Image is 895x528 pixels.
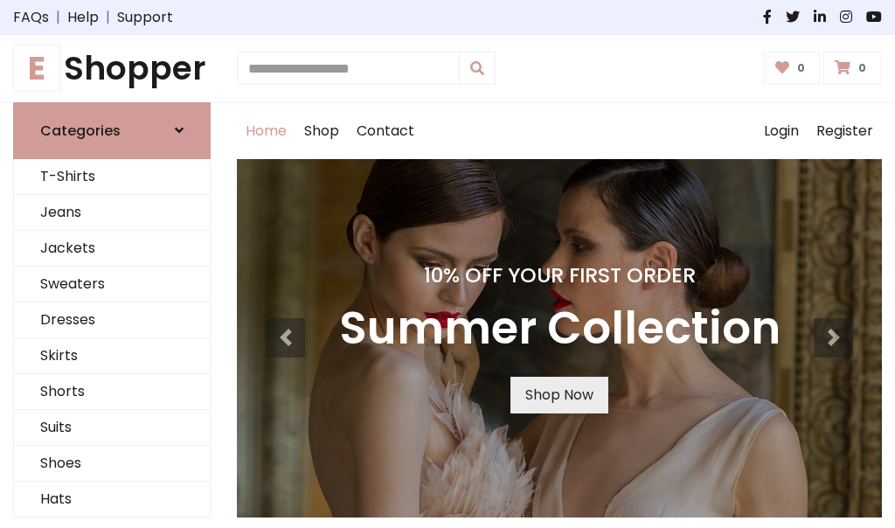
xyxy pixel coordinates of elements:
[67,7,99,28] a: Help
[510,377,608,413] a: Shop Now
[793,60,809,76] span: 0
[14,159,210,195] a: T-Shirts
[13,49,211,88] a: EShopper
[14,267,210,302] a: Sweaters
[237,103,295,159] a: Home
[13,45,60,92] span: E
[764,52,821,85] a: 0
[14,231,210,267] a: Jackets
[755,103,808,159] a: Login
[99,7,117,28] span: |
[295,103,348,159] a: Shop
[14,446,210,482] a: Shoes
[823,52,882,85] a: 0
[14,482,210,518] a: Hats
[13,102,211,159] a: Categories
[14,374,210,410] a: Shorts
[14,195,210,231] a: Jeans
[14,338,210,374] a: Skirts
[339,302,781,356] h3: Summer Collection
[854,60,871,76] span: 0
[49,7,67,28] span: |
[40,122,121,139] h6: Categories
[117,7,173,28] a: Support
[348,103,423,159] a: Contact
[13,7,49,28] a: FAQs
[14,302,210,338] a: Dresses
[339,263,781,288] h4: 10% Off Your First Order
[13,49,211,88] h1: Shopper
[14,410,210,446] a: Suits
[808,103,882,159] a: Register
